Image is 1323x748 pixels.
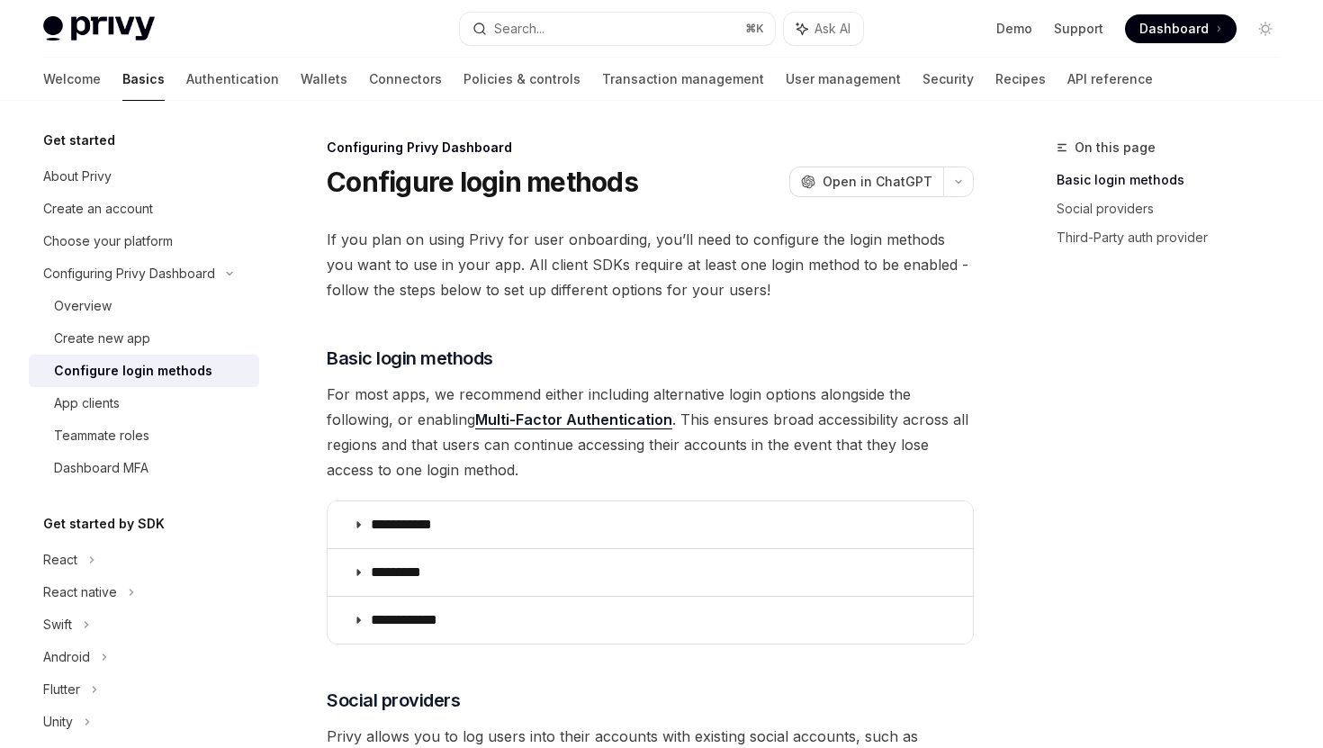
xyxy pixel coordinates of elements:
[43,679,80,700] div: Flutter
[54,425,149,446] div: Teammate roles
[43,263,215,284] div: Configuring Privy Dashboard
[29,290,259,322] a: Overview
[1139,20,1209,38] span: Dashboard
[995,58,1046,101] a: Recipes
[43,230,173,252] div: Choose your platform
[301,58,347,101] a: Wallets
[29,419,259,452] a: Teammate roles
[43,646,90,668] div: Android
[43,166,112,187] div: About Privy
[1075,137,1156,158] span: On this page
[29,355,259,387] a: Configure login methods
[43,581,117,603] div: React native
[1057,223,1294,252] a: Third-Party auth provider
[1057,166,1294,194] a: Basic login methods
[327,346,493,371] span: Basic login methods
[327,139,974,157] div: Configuring Privy Dashboard
[1057,194,1294,223] a: Social providers
[327,166,638,198] h1: Configure login methods
[29,452,259,484] a: Dashboard MFA
[43,130,115,151] h5: Get started
[602,58,764,101] a: Transaction management
[789,167,943,197] button: Open in ChatGPT
[460,13,774,45] button: Search...⌘K
[823,173,932,191] span: Open in ChatGPT
[786,58,901,101] a: User management
[43,198,153,220] div: Create an account
[43,614,72,635] div: Swift
[186,58,279,101] a: Authentication
[1125,14,1237,43] a: Dashboard
[29,193,259,225] a: Create an account
[29,322,259,355] a: Create new app
[814,20,850,38] span: Ask AI
[29,387,259,419] a: App clients
[54,360,212,382] div: Configure login methods
[463,58,580,101] a: Policies & controls
[1251,14,1280,43] button: Toggle dark mode
[369,58,442,101] a: Connectors
[327,688,460,713] span: Social providers
[54,457,148,479] div: Dashboard MFA
[784,13,863,45] button: Ask AI
[1054,20,1103,38] a: Support
[43,58,101,101] a: Welcome
[494,18,544,40] div: Search...
[327,227,974,302] span: If you plan on using Privy for user onboarding, you’ll need to configure the login methods you wa...
[54,392,120,414] div: App clients
[29,160,259,193] a: About Privy
[43,513,165,535] h5: Get started by SDK
[922,58,974,101] a: Security
[43,16,155,41] img: light logo
[29,225,259,257] a: Choose your platform
[54,295,112,317] div: Overview
[996,20,1032,38] a: Demo
[475,410,672,429] a: Multi-Factor Authentication
[122,58,165,101] a: Basics
[54,328,150,349] div: Create new app
[1067,58,1153,101] a: API reference
[43,549,77,571] div: React
[327,382,974,482] span: For most apps, we recommend either including alternative login options alongside the following, o...
[745,22,764,36] span: ⌘ K
[43,711,73,733] div: Unity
